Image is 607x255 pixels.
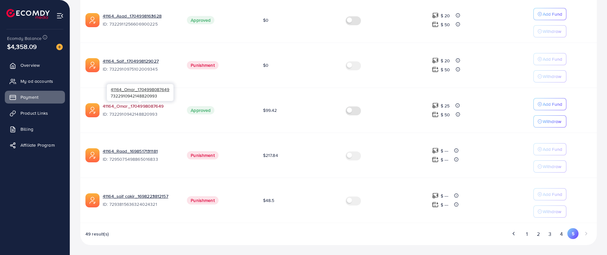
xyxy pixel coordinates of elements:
[432,156,439,163] img: top-up amount
[56,12,64,19] img: menu
[432,111,439,118] img: top-up amount
[7,35,42,42] span: Ecomdy Balance
[543,118,561,125] p: Withdraw
[263,62,268,68] span: $0
[103,66,177,72] span: ID: 7322910975102009345
[56,44,63,50] img: image
[187,16,214,24] span: Approved
[544,228,556,240] button: Go to page 3
[432,201,439,208] img: top-up amount
[111,86,169,92] span: 41164_Omar_1704998087649
[187,151,219,159] span: Punishment
[20,78,53,84] span: My ad accounts
[441,57,450,65] p: $ 20
[5,59,65,72] a: Overview
[432,21,439,28] img: top-up amount
[7,42,37,51] span: $4,358.09
[187,106,214,114] span: Approved
[441,192,449,200] p: $ ---
[187,196,219,205] span: Punishment
[508,228,519,239] button: Go to previous page
[543,208,561,215] p: Withdraw
[85,148,100,162] img: ic-ads-acc.e4c84228.svg
[543,10,562,18] p: Add Fund
[103,13,177,19] a: 41164_Asad_1704998163628
[20,142,55,148] span: Affiliate Program
[556,228,567,240] button: Go to page 4
[263,107,277,113] span: $99.42
[533,25,566,37] button: Withdraw
[5,123,65,135] a: Billing
[533,70,566,82] button: Withdraw
[432,147,439,154] img: top-up amount
[103,193,177,199] a: 41164_saif cakir_1698223812157
[580,226,602,250] iframe: Chat
[432,12,439,19] img: top-up amount
[6,9,50,19] img: logo
[263,152,278,158] span: $217.84
[20,94,38,100] span: Payment
[20,62,40,68] span: Overview
[533,205,566,218] button: Withdraw
[103,21,177,27] span: ID: 7322911256606900225
[521,228,532,240] button: Go to page 1
[5,139,65,151] a: Affiliate Program
[543,73,561,80] p: Withdraw
[533,143,566,155] button: Add Fund
[543,27,561,35] p: Withdraw
[543,100,562,108] p: Add Fund
[20,110,48,116] span: Product Links
[107,84,173,101] div: 7322910942148820993
[85,103,100,117] img: ic-ads-acc.e4c84228.svg
[85,13,100,27] img: ic-ads-acc.e4c84228.svg
[103,58,177,64] a: 41164_Saif_1704998129027
[508,228,592,240] ul: Pagination
[85,231,109,237] span: 49 result(s)
[103,13,177,27] div: <span class='underline'>41164_Asad_1704998163628</span></br>7322911256606900225
[543,145,562,153] p: Add Fund
[432,66,439,73] img: top-up amount
[85,193,100,207] img: ic-ads-acc.e4c84228.svg
[441,21,450,28] p: $ 50
[543,190,562,198] p: Add Fund
[187,61,219,69] span: Punishment
[533,8,566,20] button: Add Fund
[543,55,562,63] p: Add Fund
[543,163,561,170] p: Withdraw
[441,156,449,164] p: $ ---
[441,66,450,73] p: $ 50
[103,148,177,163] div: <span class='underline'>41164_Raad_1698517131181</span></br>7295075498865016833
[533,98,566,110] button: Add Fund
[103,58,177,73] div: <span class='underline'>41164_Saif_1704998129027</span></br>7322910975102009345
[103,156,177,162] span: ID: 7295075498865016833
[5,75,65,88] a: My ad accounts
[103,201,177,207] span: ID: 7293815636324024321
[567,228,579,239] button: Go to page 5
[533,188,566,200] button: Add Fund
[533,53,566,65] button: Add Fund
[441,12,450,19] p: $ 20
[532,228,544,240] button: Go to page 2
[432,102,439,109] img: top-up amount
[5,91,65,104] a: Payment
[103,111,177,117] span: ID: 7322910942148820993
[441,147,449,155] p: $ ---
[441,201,449,209] p: $ ---
[432,57,439,64] img: top-up amount
[5,107,65,120] a: Product Links
[20,126,33,132] span: Billing
[441,111,450,119] p: $ 50
[533,115,566,127] button: Withdraw
[85,58,100,72] img: ic-ads-acc.e4c84228.svg
[533,160,566,173] button: Withdraw
[103,103,177,109] a: 41164_Omar_1704998087649
[441,102,450,110] p: $ 25
[432,192,439,199] img: top-up amount
[103,148,177,154] a: 41164_Raad_1698517131181
[263,17,268,23] span: $0
[103,193,177,208] div: <span class='underline'>41164_saif cakir_1698223812157</span></br>7293815636324024321
[263,197,275,204] span: $48.5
